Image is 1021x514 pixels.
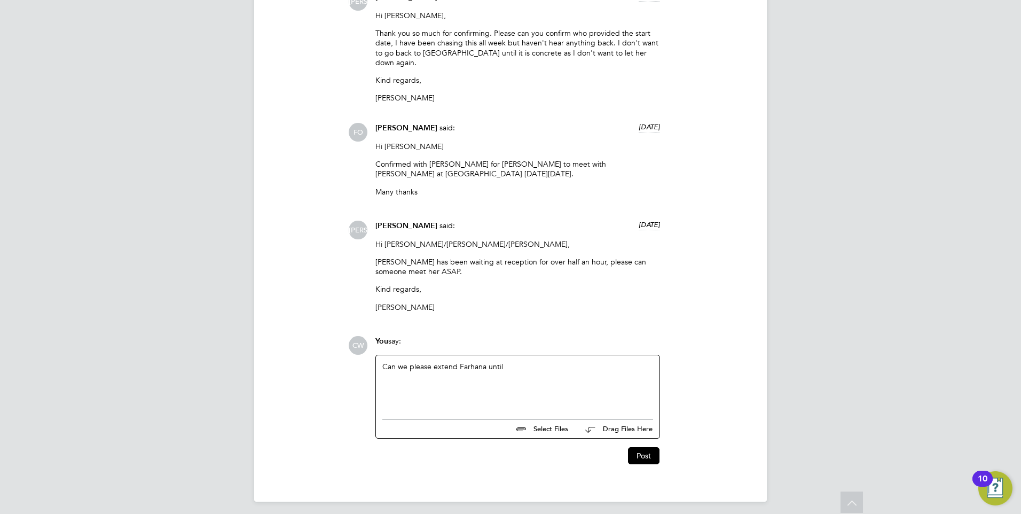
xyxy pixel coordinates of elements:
[375,75,660,85] p: Kind regards,
[375,28,660,67] p: Thank you so much for confirming. Please can you confirm who provided the start date, I have been...
[349,221,367,239] span: [PERSON_NAME]
[375,93,660,103] p: [PERSON_NAME]
[978,471,1012,505] button: Open Resource Center, 10 new notifications
[639,220,660,229] span: [DATE]
[639,122,660,131] span: [DATE]
[382,362,653,408] div: Can we please extend Farhana until
[375,187,660,197] p: Many thanks
[375,257,660,276] p: [PERSON_NAME] has been waiting at reception for over half an hour, please can someone meet her ASAP.
[978,479,987,493] div: 10
[375,123,437,133] span: [PERSON_NAME]
[439,123,455,133] span: said:
[577,418,653,441] button: Drag Files Here
[375,142,660,151] p: Hi [PERSON_NAME]
[375,239,660,249] p: Hi [PERSON_NAME]/[PERSON_NAME]/[PERSON_NAME],
[375,159,660,178] p: Confirmed with [PERSON_NAME] for [PERSON_NAME] to meet with [PERSON_NAME] at [GEOGRAPHIC_DATA] [D...
[628,447,659,464] button: Post
[349,336,367,355] span: CW
[375,302,660,312] p: [PERSON_NAME]
[375,337,388,346] span: You
[439,221,455,230] span: said:
[349,123,367,142] span: FO
[375,11,660,20] p: Hi [PERSON_NAME],
[375,221,437,230] span: [PERSON_NAME]
[375,284,660,294] p: Kind regards,
[375,336,660,355] div: say:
